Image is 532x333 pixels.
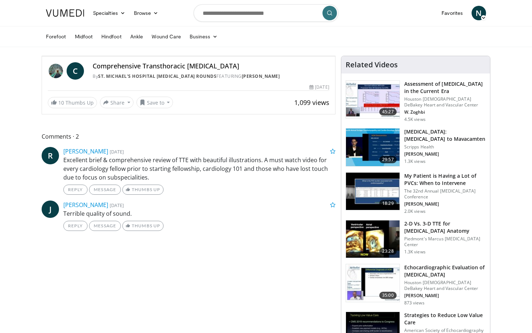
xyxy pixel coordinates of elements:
p: Scripps Health [404,144,486,150]
a: Thumbs Up [122,221,163,231]
p: [PERSON_NAME] [404,201,486,207]
p: 873 views [404,300,425,306]
video-js: Video Player [42,56,335,56]
a: 45:27 Assessment of [MEDICAL_DATA] in the Current Era Houston [DEMOGRAPHIC_DATA] DeBakey Heart an... [346,80,486,122]
a: N [472,6,486,20]
p: Terrible quality of sound. [63,209,335,218]
span: 35:00 [379,292,397,299]
a: 23:28 2-D Vs. 3-D TTE for [MEDICAL_DATA] Anatomy Piedmont's Marcus [MEDICAL_DATA] Center 1.3K views [346,220,486,258]
a: Ankle [126,29,147,44]
a: Business [185,29,222,44]
a: Hindfoot [97,29,126,44]
span: 29:57 [379,156,397,163]
p: Excellent brief & comprehensive review of TTE with beautiful illustrations. A must watch video fo... [63,156,335,182]
button: Share [100,97,134,108]
a: Reply [63,221,88,231]
a: Forefoot [42,29,71,44]
p: Houston [DEMOGRAPHIC_DATA] DeBakey Heart and Vascular Center [404,280,486,291]
h3: My Patient is Having a Lot of PVCs: When to Intervene [404,172,486,187]
a: 29:57 [MEDICAL_DATA]: [MEDICAL_DATA] to Mavacamten Scripps Health [PERSON_NAME] 1.3K views [346,128,486,166]
span: 45:27 [379,108,397,115]
span: 18:29 [379,200,397,207]
a: 10 Thumbs Up [48,97,97,108]
h3: Echocardiographic Evaluation of [MEDICAL_DATA] [404,264,486,278]
img: 66a5bad6-26a5-479b-9090-682a43a17535.150x105_q85_crop-smart_upscale.jpg [346,264,400,302]
p: [PERSON_NAME] [404,293,486,299]
p: 1.3K views [404,249,426,255]
p: 1.3K views [404,159,426,164]
h4: Related Videos [346,60,398,69]
p: [PERSON_NAME] [404,151,486,157]
span: 1,099 views [294,98,329,107]
p: 2.0K views [404,208,426,214]
a: Midfoot [71,29,97,44]
a: C [67,62,84,80]
a: St. Michael's Hospital [MEDICAL_DATA] Rounds [98,73,216,79]
p: 4.5K views [404,117,426,122]
a: R [42,147,59,164]
h3: Strategies to Reduce Low Value Care [404,312,486,326]
a: Reply [63,185,88,195]
small: [DATE] [110,148,124,155]
a: Favorites [437,6,467,20]
div: [DATE] [309,84,329,90]
span: 10 [58,99,64,106]
a: J [42,201,59,218]
a: [PERSON_NAME] [242,73,280,79]
a: Message [89,185,121,195]
a: Thumbs Up [122,185,163,195]
a: 18:29 My Patient is Having a Lot of PVCs: When to Intervene The 32nd Annual [MEDICAL_DATA] Confer... [346,172,486,214]
a: Wound Care [147,29,185,44]
p: Piedmont's Marcus [MEDICAL_DATA] Center [404,236,486,248]
h4: Comprehensive Transthoracic [MEDICAL_DATA] [93,62,329,70]
a: 35:00 Echocardiographic Evaluation of [MEDICAL_DATA] Houston [DEMOGRAPHIC_DATA] DeBakey Heart and... [346,264,486,306]
span: Comments 2 [42,132,335,141]
button: Save to [136,97,173,108]
p: The 32nd Annual [MEDICAL_DATA] Conference [404,188,486,200]
a: [PERSON_NAME] [63,147,108,155]
a: [PERSON_NAME] [63,201,108,209]
h3: [MEDICAL_DATA]: [MEDICAL_DATA] to Mavacamten [404,128,486,143]
p: Houston [DEMOGRAPHIC_DATA] DeBakey Heart and Vascular Center [404,96,486,108]
h3: 2-D Vs. 3-D TTE for [MEDICAL_DATA] Anatomy [404,220,486,235]
h3: Assessment of [MEDICAL_DATA] in the Current Era [404,80,486,95]
a: Browse [130,6,163,20]
img: 92baea2f-626a-4859-8e8f-376559bb4018.150x105_q85_crop-smart_upscale.jpg [346,81,400,118]
input: Search topics, interventions [194,4,338,22]
a: Specialties [89,6,130,20]
div: By FEATURING [93,73,329,80]
img: VuMedi Logo [46,9,84,17]
img: 287a14c5-9743-478f-b179-8a25b4c3625f.150x105_q85_crop-smart_upscale.jpg [346,220,400,258]
small: [DATE] [110,202,124,208]
img: 0d2d4dcd-2944-42dd-9ddd-7b7b0914d8a2.150x105_q85_crop-smart_upscale.jpg [346,128,400,166]
span: 23:28 [379,248,397,255]
img: 1427eb7f-e302-4c0c-9196-015ac6b86534.150x105_q85_crop-smart_upscale.jpg [346,173,400,210]
p: W. Zoghbi [404,109,486,115]
img: St. Michael's Hospital Echocardiogram Rounds [48,62,64,80]
a: Message [89,221,121,231]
